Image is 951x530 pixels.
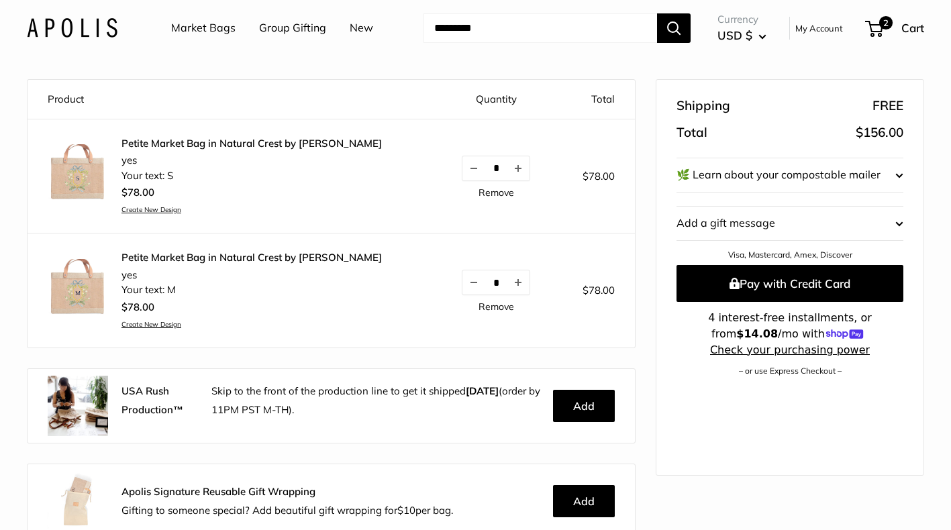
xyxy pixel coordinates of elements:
span: FREE [872,94,903,118]
input: Quantity [485,277,507,288]
button: Add [553,485,615,517]
button: Increase quantity by 1 [507,156,530,180]
button: Decrease quantity by 1 [462,156,485,180]
img: Apolis [27,18,117,38]
button: Decrease quantity by 1 [462,270,485,295]
a: Petite Market Bag in Natural Crest by [PERSON_NAME] [121,137,382,150]
span: USD $ [717,28,752,42]
b: [DATE] [466,384,499,397]
span: Shipping [677,94,730,118]
span: Cart [901,21,924,35]
span: $78.00 [121,186,154,199]
a: Remove [479,302,514,311]
a: 2 Cart [866,17,924,39]
span: $78.00 [583,284,615,297]
strong: Apolis Signature Reusable Gift Wrapping [121,485,315,498]
span: $156.00 [856,124,903,140]
a: Create New Design [121,320,382,329]
button: Add [553,390,615,422]
a: Remove [479,188,514,197]
li: yes [121,153,382,168]
strong: USA Rush Production™ [121,384,183,416]
button: Increase quantity by 1 [507,270,530,295]
button: USD $ [717,25,766,46]
a: Market Bags [171,18,236,38]
span: Total [677,121,707,145]
button: Add a gift message [677,207,903,240]
a: Create New Design [121,205,382,214]
img: Petite Market Bag in Natural Crest by Amy Logsdon [48,144,108,205]
a: Visa, Mastercard, Amex, Discover [728,250,852,260]
span: $78.00 [583,170,615,182]
span: Currency [717,10,766,29]
span: $10 [397,504,415,517]
a: My Account [795,20,843,36]
th: Product [28,80,437,119]
span: Gifting to someone special? Add beautiful gift wrapping for per bag. [121,504,453,517]
img: rush.jpg [48,376,108,436]
li: yes [121,268,382,283]
a: New [350,18,373,38]
img: Petite Market Bag in Natural Crest by Amy Logsdon [48,259,108,319]
input: Quantity [485,162,507,174]
th: Quantity [437,80,556,119]
span: $78.00 [121,301,154,313]
a: Group Gifting [259,18,326,38]
input: Search... [423,13,657,43]
a: Petite Market Bag in Natural Crest by [PERSON_NAME] [121,251,382,264]
span: 2 [879,16,893,30]
li: Your text: S [121,168,382,184]
p: Skip to the front of the production line to get it shipped (order by 11PM PST M-TH). [211,382,543,419]
button: Pay with Credit Card [677,265,903,302]
th: Total [556,80,635,119]
iframe: PayPal-paypal [677,399,903,428]
a: – or use Express Checkout – [739,366,842,376]
button: 🌿 Learn about your compostable mailer [677,158,903,192]
button: Search [657,13,691,43]
li: Your text: M [121,282,382,298]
